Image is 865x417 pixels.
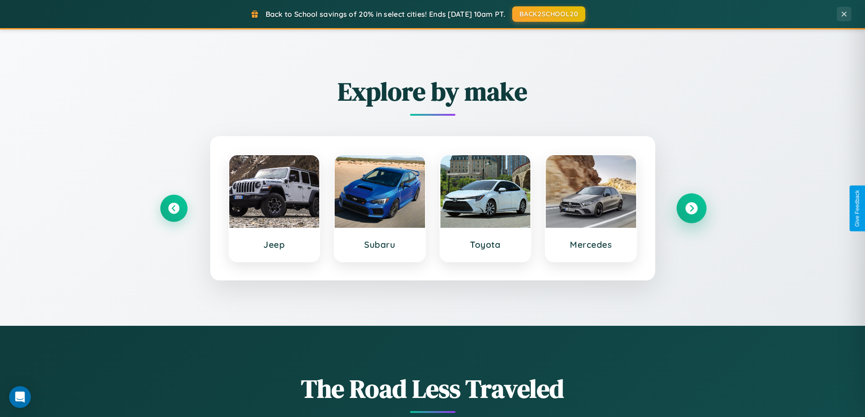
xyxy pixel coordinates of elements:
[854,190,860,227] div: Give Feedback
[9,386,31,408] div: Open Intercom Messenger
[160,74,705,109] h2: Explore by make
[266,10,505,19] span: Back to School savings of 20% in select cities! Ends [DATE] 10am PT.
[555,239,627,250] h3: Mercedes
[238,239,311,250] h3: Jeep
[450,239,522,250] h3: Toyota
[160,371,705,406] h1: The Road Less Traveled
[344,239,416,250] h3: Subaru
[512,6,585,22] button: BACK2SCHOOL20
